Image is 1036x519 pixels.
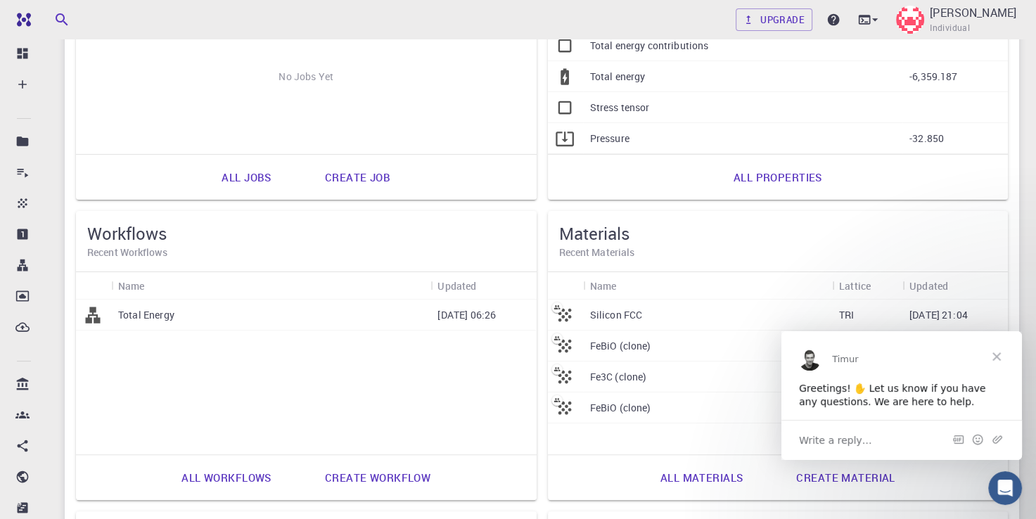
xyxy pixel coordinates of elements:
[590,70,646,84] p: Total energy
[166,461,287,494] a: All workflows
[832,272,902,300] div: Lattice
[590,272,617,300] div: Name
[736,8,812,31] a: Upgrade
[76,272,111,300] div: Icon
[111,272,430,300] div: Name
[118,272,145,300] div: Name
[559,245,997,260] h6: Recent Materials
[430,272,536,300] div: Updated
[590,101,650,115] p: Stress tensor
[781,331,1022,460] iframe: Intercom live chat message
[909,70,958,84] p: -6,359.187
[871,274,893,297] button: Sort
[616,274,639,297] button: Sort
[145,274,167,297] button: Sort
[930,4,1016,21] p: [PERSON_NAME]
[583,272,832,300] div: Name
[28,10,79,23] span: Support
[437,272,476,300] div: Updated
[559,222,997,245] h5: Materials
[590,308,643,322] p: Silicon FCC
[87,245,525,260] h6: Recent Workflows
[718,160,838,194] a: All properties
[645,461,759,494] a: All materials
[902,272,1008,300] div: Updated
[309,160,406,194] a: Create job
[930,21,970,35] span: Individual
[590,339,651,353] p: FeBiO (clone)
[909,132,944,146] p: -32.850
[988,471,1022,505] iframe: Intercom live chat
[118,308,174,322] p: Total Energy
[896,6,924,34] img: Dr Anjani Kumar Pandey
[839,272,871,300] div: Lattice
[590,370,647,384] p: Fe3C (clone)
[548,272,583,300] div: Icon
[476,274,499,297] button: Sort
[206,160,286,194] a: All jobs
[309,461,446,494] a: Create workflow
[909,308,968,322] p: [DATE] 21:04
[590,132,629,146] p: Pressure
[11,13,31,27] img: logo
[909,272,948,300] div: Updated
[781,461,910,494] a: Create material
[590,401,651,415] p: FeBiO (clone)
[948,274,971,297] button: Sort
[437,308,496,322] p: [DATE] 06:26
[590,39,709,53] p: Total energy contributions
[87,222,525,245] h5: Workflows
[839,308,854,322] p: TRI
